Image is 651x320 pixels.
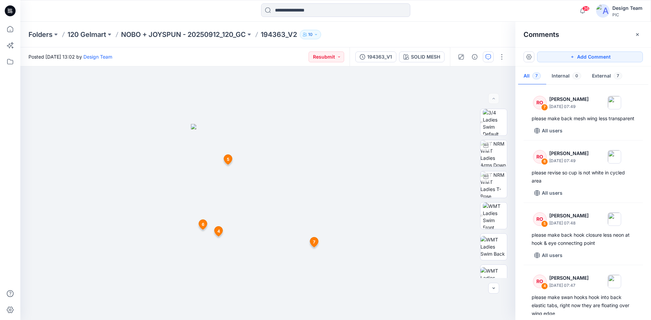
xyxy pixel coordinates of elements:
p: All users [542,127,563,135]
button: All users [532,125,565,136]
div: please revise so cup is not white in cycled area [532,169,635,185]
img: 3/4 Ladies Swim Default [483,109,507,135]
button: 194363_V1 [355,51,396,62]
div: 6 [541,158,548,165]
button: All users [532,188,565,198]
img: avatar [596,4,610,18]
img: WMT Ladies Swim Left [480,267,507,289]
button: SOLID MESH [399,51,445,62]
button: Details [469,51,480,62]
p: [PERSON_NAME] [549,274,589,282]
div: SOLID MESH [411,53,440,61]
div: 5 [541,220,548,227]
p: 10 [308,31,313,38]
p: [PERSON_NAME] [549,212,589,220]
p: [DATE] 07:49 [549,157,589,164]
p: [DATE] 07:49 [549,103,589,110]
img: TT NRM WMT Ladies Arms Down [480,140,507,167]
div: please make back mesh wing less transparent [532,114,635,123]
button: External [587,68,628,85]
p: 194363_V2 [261,30,297,39]
p: [DATE] 07:48 [549,220,589,227]
a: 120 Gelmart [67,30,106,39]
span: 36 [582,6,590,11]
span: 0 [572,72,581,79]
p: [PERSON_NAME] [549,95,589,103]
div: 7 [541,104,548,111]
div: PIC [612,12,643,17]
div: RO [533,275,547,288]
span: Posted [DATE] 13:02 by [28,53,112,60]
p: All users [542,189,563,197]
button: Internal [546,68,587,85]
div: please make back hook closure less neon at hook & eye connecting point [532,231,635,247]
span: 7 [532,72,541,79]
p: [DATE] 07:47 [549,282,589,289]
img: WMT Ladies Swim Back [480,236,507,257]
a: NOBO + JOYSPUN - 20250912_120_GC [121,30,246,39]
button: 10 [300,30,321,39]
div: Design Team [612,4,643,12]
h2: Comments [524,30,559,39]
img: TT NRM WMT Ladies T-Pose [480,171,507,198]
div: RO [533,96,547,109]
a: Folders [28,30,53,39]
div: RO [533,212,547,226]
div: RO [533,150,547,164]
div: please make swan hooks hook into back elastic tabs, right now they are floating over wing edge [532,293,635,318]
div: 194363_V1 [367,53,392,61]
p: [PERSON_NAME] [549,149,589,157]
div: 4 [541,283,548,290]
button: All users [532,250,565,261]
button: All [518,68,546,85]
button: Add Comment [537,51,643,62]
span: 7 [614,72,622,79]
a: Design Team [83,54,112,60]
p: All users [542,251,563,259]
img: WMT Ladies Swim Front [483,202,507,229]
